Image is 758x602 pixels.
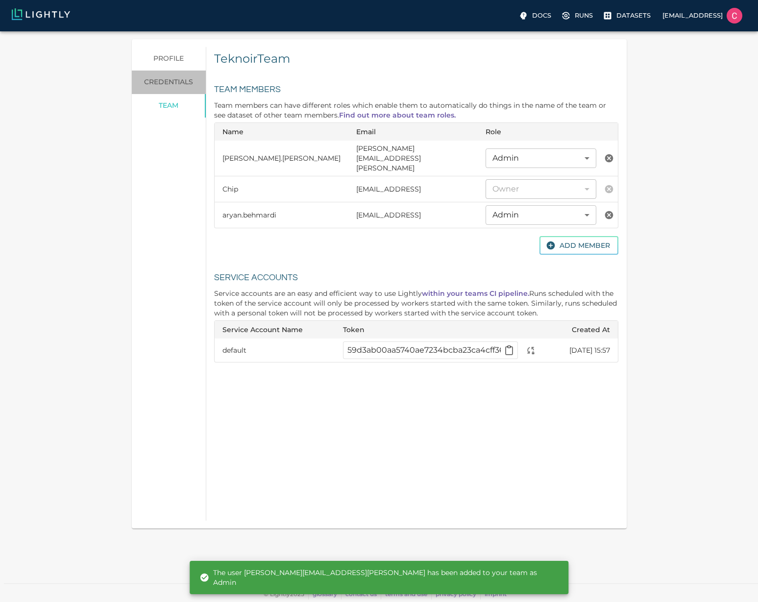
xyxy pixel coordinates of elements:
span: Aryan Behmardi (Teknoir) [222,211,276,219]
p: Docs [532,11,551,20]
div: Preferences [132,47,206,118]
label: [EMAIL_ADDRESS]Chip Ray [659,5,746,26]
label: Docs [516,8,555,24]
span: Remove aryan.behmardi from your team [600,210,618,219]
a: team [132,94,206,118]
a: credentials [132,71,206,94]
p: Runs [575,11,593,20]
span: Chip Ray (Teknoir) [222,185,238,193]
span: You cannot remove yourself from your team [600,184,618,193]
table: service accounts [215,321,618,362]
p: [EMAIL_ADDRESS] [662,11,723,20]
td: [DATE] 15:57 [547,338,618,362]
div: Admin [486,205,596,225]
td: [EMAIL_ADDRESS] [348,176,478,202]
a: profile [132,47,206,71]
a: Find out more about team roles. [339,111,456,120]
th: Service Account Name [215,321,335,338]
span: Reset API token of the service account [522,345,539,354]
h6: Team Members [214,82,619,97]
td: [PERSON_NAME][EMAIL_ADDRESS][PERSON_NAME] [348,141,478,176]
th: Created At [547,321,618,338]
th: Role [478,123,600,141]
td: default [215,338,335,362]
div: Admin [486,179,596,199]
div: The user [PERSON_NAME][EMAIL_ADDRESS][PERSON_NAME] has been added to your team as Admin [199,564,561,591]
button: Add Member [539,236,618,255]
p: Datasets [616,11,651,20]
p: Service accounts are an easy and efficient way to use Lightly Runs scheduled with the token of th... [214,289,619,318]
span: felix.darvas@teknoir.ai (Teknoir) [222,154,341,163]
td: [EMAIL_ADDRESS] [348,202,478,228]
button: Copy to clipboard [501,342,517,359]
a: within your teams CI pipeline. [422,289,529,298]
th: Name [215,123,348,141]
h5: Teknoir Team [214,51,619,67]
label: Runs [559,8,597,24]
img: Chip Ray [727,8,742,24]
th: Email [348,123,478,141]
table: team members [215,123,618,228]
div: Admin [486,148,596,168]
img: Lightly [12,8,70,20]
label: Datasets [601,8,655,24]
th: Token [335,321,548,338]
span: Remove felix.darvas from your team [600,153,618,162]
p: Team members can have different roles which enable them to automatically do things in the name of... [214,100,619,120]
h6: Service Accounts [214,270,619,286]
